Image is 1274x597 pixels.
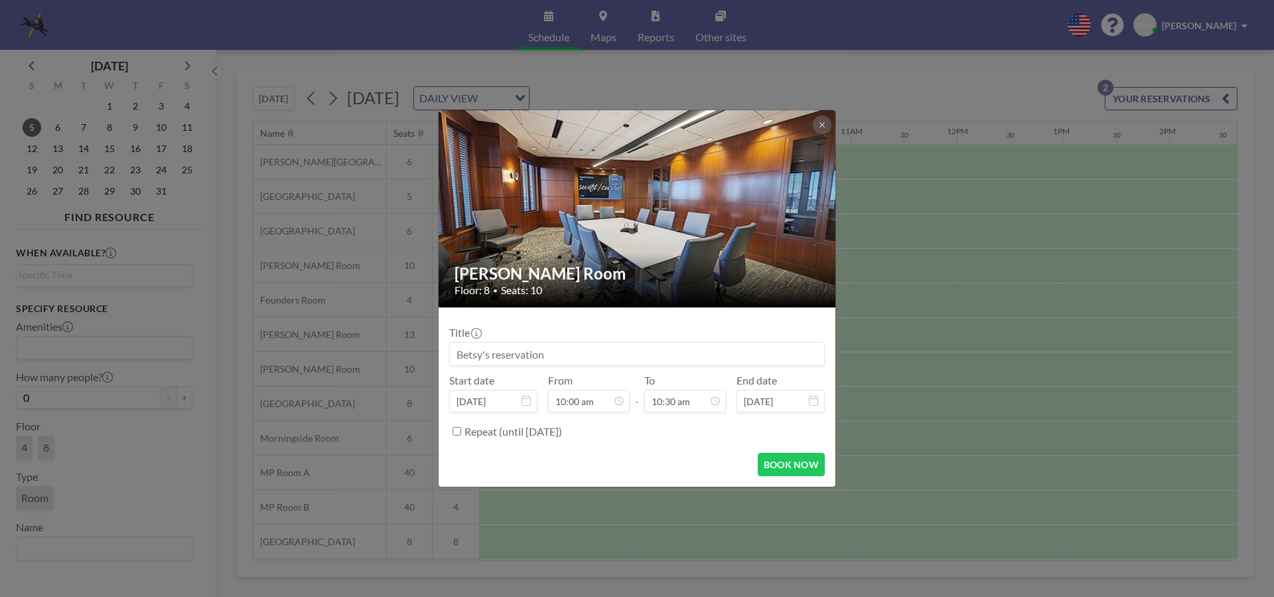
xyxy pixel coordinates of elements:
label: Repeat (until [DATE]) [464,425,562,438]
input: Betsy's reservation [450,343,824,365]
img: 537.jpg [439,59,837,359]
span: Floor: 8 [455,284,490,297]
label: Start date [449,374,494,387]
label: From [548,374,573,387]
span: - [635,379,639,408]
label: Title [449,326,480,339]
label: To [644,374,655,387]
label: End date [737,374,777,387]
h2: [PERSON_NAME] Room [455,264,821,284]
span: • [493,286,498,296]
span: Seats: 10 [501,284,542,297]
button: BOOK NOW [758,453,825,476]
